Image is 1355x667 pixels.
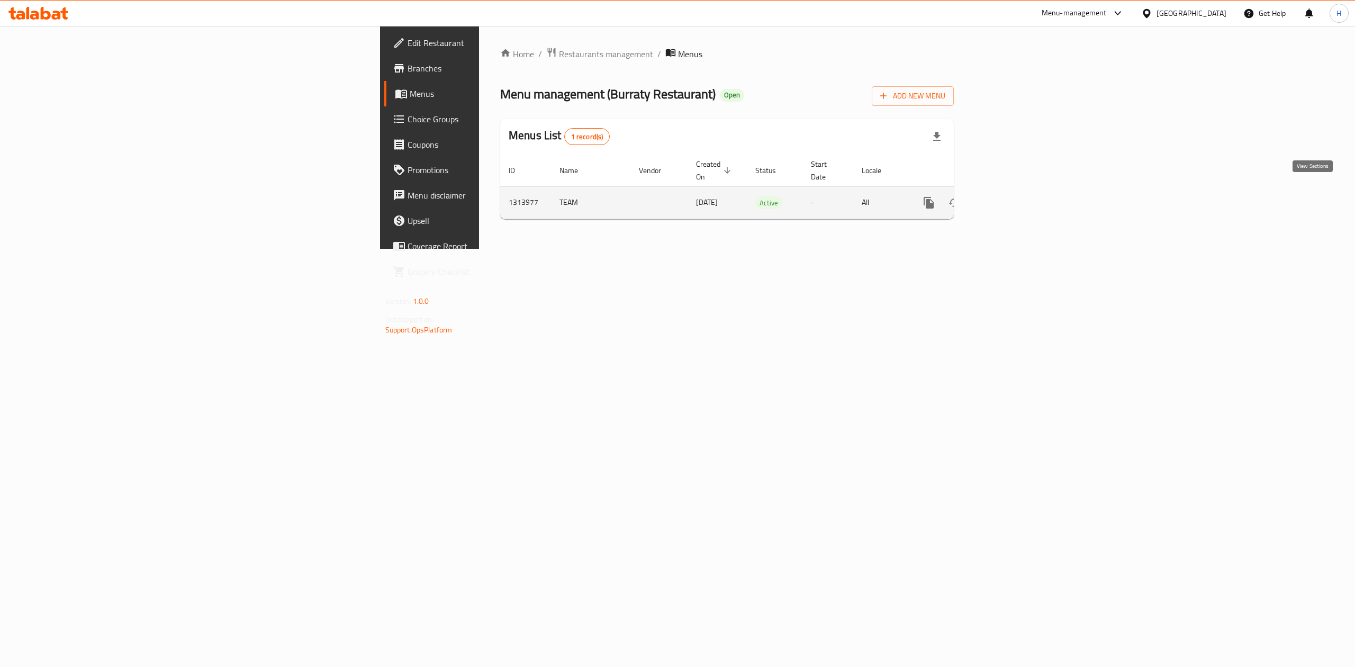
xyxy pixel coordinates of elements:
[384,56,607,81] a: Branches
[408,37,598,49] span: Edit Restaurant
[408,189,598,202] span: Menu disclaimer
[639,164,675,177] span: Vendor
[678,48,702,60] span: Menus
[500,155,1026,219] table: enhanced table
[408,214,598,227] span: Upsell
[755,197,782,209] span: Active
[1336,7,1341,19] span: H
[384,30,607,56] a: Edit Restaurant
[1157,7,1226,19] div: [GEOGRAPHIC_DATA]
[916,190,942,215] button: more
[384,132,607,157] a: Coupons
[924,124,950,149] div: Export file
[696,195,718,209] span: [DATE]
[384,259,607,284] a: Grocery Checklist
[500,47,954,61] nav: breadcrumb
[408,113,598,125] span: Choice Groups
[509,128,610,145] h2: Menus List
[408,240,598,253] span: Coverage Report
[500,82,716,106] span: Menu management ( Burraty Restaurant )
[385,323,453,337] a: Support.OpsPlatform
[385,294,411,308] span: Version:
[384,233,607,259] a: Coverage Report
[564,128,610,145] div: Total records count
[657,48,661,60] li: /
[408,164,598,176] span: Promotions
[413,294,429,308] span: 1.0.0
[408,138,598,151] span: Coupons
[384,183,607,208] a: Menu disclaimer
[755,164,790,177] span: Status
[384,157,607,183] a: Promotions
[802,186,853,219] td: -
[720,89,744,102] div: Open
[872,86,954,106] button: Add New Menu
[509,164,529,177] span: ID
[755,196,782,209] div: Active
[384,208,607,233] a: Upsell
[942,190,967,215] button: Change Status
[384,106,607,132] a: Choice Groups
[720,91,744,100] span: Open
[696,158,734,183] span: Created On
[408,265,598,278] span: Grocery Checklist
[862,164,895,177] span: Locale
[559,164,592,177] span: Name
[385,312,434,326] span: Get support on:
[880,89,945,103] span: Add New Menu
[384,81,607,106] a: Menus
[410,87,598,100] span: Menus
[565,132,610,142] span: 1 record(s)
[811,158,841,183] span: Start Date
[408,62,598,75] span: Branches
[853,186,908,219] td: All
[1042,7,1107,20] div: Menu-management
[908,155,1026,187] th: Actions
